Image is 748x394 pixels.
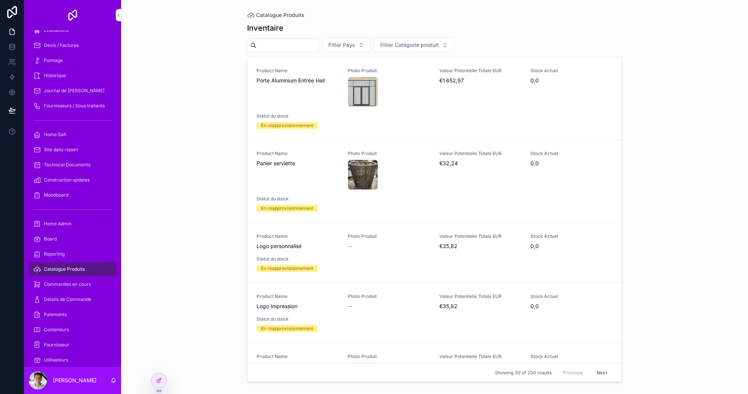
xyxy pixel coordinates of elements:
span: 0,0 [530,363,613,370]
a: Product NamePorte Aluminium Entrée HallPhoto ProduitValeur Potentielle Totale EUR€1 652,97Stock A... [247,57,622,140]
span: Board [44,236,57,242]
button: Select Button [322,38,371,52]
a: Product NameLogo ImpressionPhoto Produit--Valeur Potentielle Totale EUR€35,82Stock Actuel0,0Statu... [247,283,622,343]
span: Porte Aluminium 70x210 [257,363,339,370]
span: -- [348,242,352,250]
span: Stock Actuel [530,233,613,239]
span: 0,0 [530,242,613,250]
span: Paiements [44,312,67,318]
span: Conteneurs [44,327,69,333]
a: Historique [29,69,117,82]
button: Select Button [374,38,454,52]
span: €1 652,97 [439,77,521,84]
span: Logo personnalisé [257,242,339,250]
span: Catalogue Produits [256,11,305,19]
a: Moodboard [29,188,117,202]
span: €35,82 [439,242,521,250]
span: Statut du stock [257,113,339,119]
span: 0,0 [530,302,613,310]
span: Évaluations [44,27,68,33]
span: Panier serviette [257,160,339,167]
a: Reporting [29,247,117,261]
span: Stock Actuel [530,293,613,299]
span: -- [348,302,352,310]
span: Filter Pays [328,41,355,49]
div: En réapprovisionnement [261,265,313,272]
span: Product Name [257,354,339,360]
span: Home Admin [44,221,72,227]
span: Photo Produit [348,150,430,157]
span: Filter Catégorie produit [380,41,439,49]
a: Conteneurs [29,323,117,337]
span: Valeur Potentielle Totale EUR [439,354,521,360]
span: Valeur Potentielle Totale EUR [439,293,521,299]
a: Site daily report [29,143,117,157]
a: Fournisseurs / Sous traitants [29,99,117,113]
a: Devis / Factures [29,39,117,52]
span: Moodboard [44,192,68,198]
span: Logo Impression [257,302,339,310]
h1: Inventaire [247,23,283,33]
span: Construction updates [44,177,90,183]
a: Évaluations [29,23,117,37]
a: Home Admin [29,217,117,231]
a: Fournisseur [29,338,117,352]
p: [PERSON_NAME] [53,377,96,384]
span: Statut du stock [257,316,339,322]
div: En réapprovisionnement [261,325,313,332]
span: Porte Aluminium Entrée Hall [257,77,339,84]
span: Devis / Factures [44,42,79,48]
div: En réapprovisionnement [261,122,313,129]
span: Utilisateurs [44,357,68,363]
a: Commandes en cours [29,278,117,291]
span: Commandes en cours [44,281,91,287]
span: Photo Produit [348,68,430,74]
span: Photo Produit [348,233,430,239]
a: Product NamePanier serviettePhoto ProduitValeur Potentielle Totale EUR€32,24Stock Actuel0,0Statut... [247,140,622,223]
button: Next [591,367,613,378]
span: Catalogue Produits [44,266,85,272]
span: Valeur Potentielle Totale EUR [439,150,521,157]
span: Product Name [257,293,339,299]
span: €95,52 [439,363,521,370]
span: €35,82 [439,302,521,310]
span: 0,0 [530,160,613,167]
span: Photo Produit [348,293,430,299]
a: Board [29,232,117,246]
div: En réapprovisionnement [261,205,313,212]
a: Pointage [29,54,117,67]
span: Valeur Potentielle Totale EUR [439,233,521,239]
span: Photo Produit [348,354,430,360]
a: Paiements [29,308,117,321]
span: Fournisseur [44,342,69,348]
a: Utilisateurs [29,353,117,367]
span: Product Name [257,150,339,157]
span: Statut du stock [257,196,339,202]
img: App logo [67,9,79,21]
a: Détails de Commande [29,293,117,306]
span: Statut du stock [257,256,339,262]
span: Historique [44,73,66,79]
a: Journal de [PERSON_NAME] [29,84,117,98]
div: scrollable content [24,30,121,367]
a: Home Safi [29,128,117,141]
span: Stock Actuel [530,354,613,360]
a: Product NameLogo personnaliséPhoto Produit--Valeur Potentielle Totale EUR€35,82Stock Actuel0,0Sta... [247,223,622,283]
span: Stock Actuel [530,150,613,157]
a: Catalogue Produits [247,11,305,19]
span: Stock Actuel [530,68,613,74]
span: Reporting [44,251,65,257]
span: Détails de Commande [44,296,91,302]
span: Technical Documents [44,162,90,168]
span: Product Name [257,233,339,239]
span: Fournisseurs / Sous traitants [44,103,105,109]
span: 0,0 [530,77,613,84]
span: €32,24 [439,160,521,167]
a: Technical Documents [29,158,117,172]
a: Construction updates [29,173,117,187]
span: Site daily report [44,147,78,153]
span: Valeur Potentielle Totale EUR [439,68,521,74]
span: Showing 30 of 230 results [495,370,552,376]
span: Home Safi [44,132,66,138]
span: Pointage [44,57,63,64]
